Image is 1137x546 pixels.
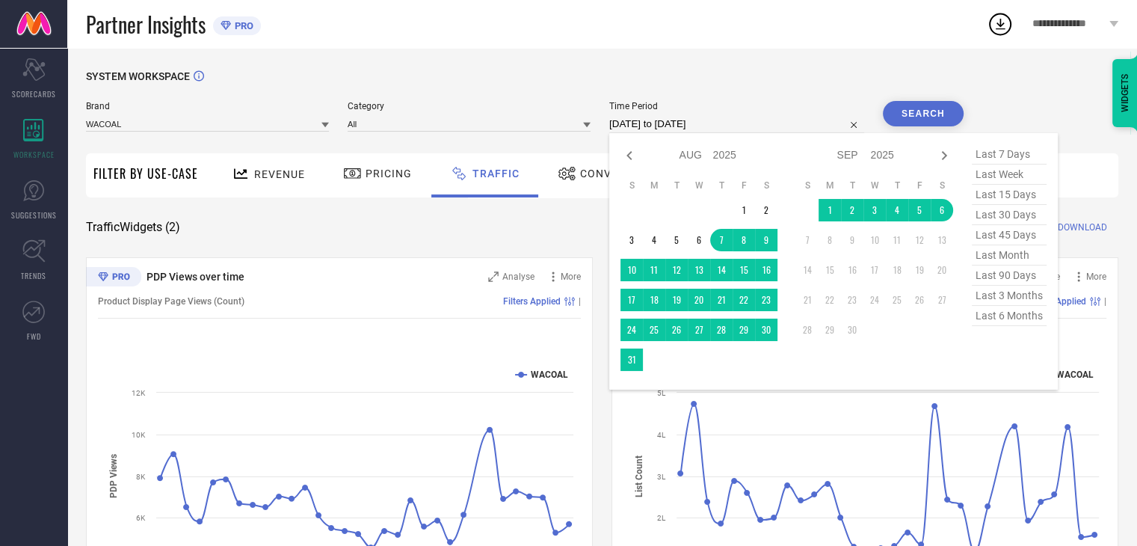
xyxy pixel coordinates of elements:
[147,271,244,283] span: PDP Views over time
[643,180,665,191] th: Monday
[620,319,643,341] td: Sun Aug 24 2025
[886,229,908,251] td: Thu Sep 11 2025
[643,259,665,281] td: Mon Aug 11 2025
[886,199,908,221] td: Thu Sep 04 2025
[620,180,643,191] th: Sunday
[620,229,643,251] td: Sun Aug 03 2025
[863,259,886,281] td: Wed Sep 17 2025
[733,180,755,191] th: Friday
[643,319,665,341] td: Mon Aug 25 2025
[972,185,1047,205] span: last 15 days
[908,259,931,281] td: Fri Sep 19 2025
[11,209,57,221] span: SUGGESTIONS
[657,473,666,481] text: 3L
[908,199,931,221] td: Fri Sep 05 2025
[21,270,46,281] span: TRENDS
[688,259,710,281] td: Wed Aug 13 2025
[733,289,755,311] td: Fri Aug 22 2025
[579,296,581,307] span: |
[488,272,499,282] svg: Zoom
[710,180,733,191] th: Thursday
[1104,296,1106,307] span: |
[580,168,653,180] span: Conversion
[620,147,638,165] div: Previous month
[710,319,733,341] td: Thu Aug 28 2025
[841,199,863,221] td: Tue Sep 02 2025
[883,101,964,126] button: Search
[733,229,755,251] td: Fri Aug 08 2025
[643,229,665,251] td: Mon Aug 04 2025
[819,229,841,251] td: Mon Sep 08 2025
[472,168,520,180] span: Traffic
[665,180,688,191] th: Tuesday
[688,180,710,191] th: Wednesday
[561,272,581,282] span: More
[86,101,329,111] span: Brand
[620,289,643,311] td: Sun Aug 17 2025
[98,296,244,307] span: Product Display Page Views (Count)
[972,165,1047,185] span: last week
[86,70,190,82] span: SYSTEM WORKSPACE
[136,514,146,522] text: 6K
[688,289,710,311] td: Wed Aug 20 2025
[796,319,819,341] td: Sun Sep 28 2025
[620,349,643,371] td: Sun Aug 31 2025
[886,289,908,311] td: Thu Sep 25 2025
[688,319,710,341] td: Wed Aug 27 2025
[132,431,146,439] text: 10K
[710,289,733,311] td: Thu Aug 21 2025
[755,229,777,251] td: Sat Aug 09 2025
[643,289,665,311] td: Mon Aug 18 2025
[863,229,886,251] td: Wed Sep 10 2025
[657,431,666,439] text: 4L
[733,259,755,281] td: Fri Aug 15 2025
[931,229,953,251] td: Sat Sep 13 2025
[710,259,733,281] td: Thu Aug 14 2025
[12,88,56,99] span: SCORECARDS
[665,289,688,311] td: Tue Aug 19 2025
[841,229,863,251] td: Tue Sep 09 2025
[796,229,819,251] td: Sun Sep 07 2025
[841,259,863,281] td: Tue Sep 16 2025
[755,199,777,221] td: Sat Aug 02 2025
[863,199,886,221] td: Wed Sep 03 2025
[819,180,841,191] th: Monday
[972,225,1047,245] span: last 45 days
[972,286,1047,306] span: last 3 months
[665,259,688,281] td: Tue Aug 12 2025
[841,180,863,191] th: Tuesday
[13,149,55,160] span: WORKSPACE
[972,306,1047,326] span: last 6 months
[136,473,146,481] text: 8K
[348,101,591,111] span: Category
[86,220,180,235] span: Traffic Widgets ( 2 )
[819,259,841,281] td: Mon Sep 15 2025
[503,296,561,307] span: Filters Applied
[796,259,819,281] td: Sun Sep 14 2025
[1056,369,1094,380] text: WACOAL
[665,319,688,341] td: Tue Aug 26 2025
[972,205,1047,225] span: last 30 days
[1086,272,1106,282] span: More
[755,259,777,281] td: Sat Aug 16 2025
[886,180,908,191] th: Thursday
[733,199,755,221] td: Fri Aug 01 2025
[531,369,568,380] text: WACOAL
[132,389,146,397] text: 12K
[609,101,864,111] span: Time Period
[972,144,1047,165] span: last 7 days
[733,319,755,341] td: Fri Aug 29 2025
[935,147,953,165] div: Next month
[657,389,666,397] text: 5L
[908,229,931,251] td: Fri Sep 12 2025
[755,289,777,311] td: Sat Aug 23 2025
[972,266,1047,286] span: last 90 days
[86,267,141,289] div: Premium
[86,9,206,40] span: Partner Insights
[796,289,819,311] td: Sun Sep 21 2025
[908,180,931,191] th: Friday
[987,10,1014,37] div: Open download list
[931,259,953,281] td: Sat Sep 20 2025
[366,168,412,180] span: Pricing
[819,199,841,221] td: Mon Sep 01 2025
